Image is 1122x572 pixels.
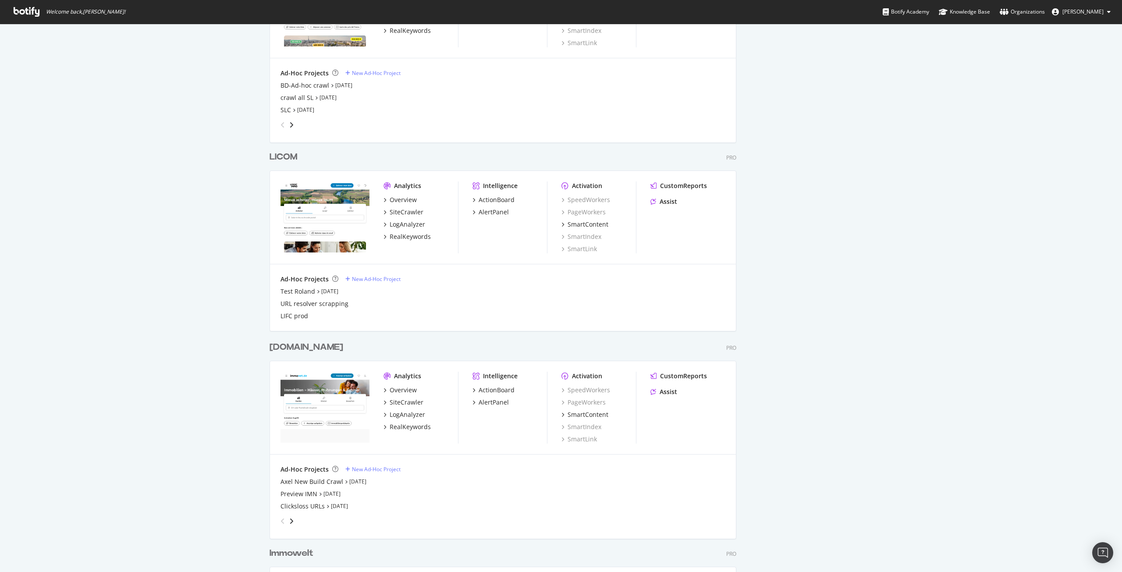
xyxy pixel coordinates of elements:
[572,181,602,190] div: Activation
[650,387,677,396] a: Assist
[726,344,736,352] div: Pro
[383,423,431,431] a: RealKeywords
[650,197,677,206] a: Assist
[323,490,341,497] a: [DATE]
[383,410,425,419] a: LogAnalyzer
[726,154,736,161] div: Pro
[561,208,606,217] div: PageWorkers
[331,502,348,510] a: [DATE]
[280,312,308,320] div: LIFC prod
[280,502,325,511] a: Clicksloss URLs
[288,121,295,129] div: angle-right
[561,26,601,35] div: SmartIndex
[288,517,295,526] div: angle-right
[280,106,291,114] a: SLC
[280,81,329,90] a: BD-Ad-hoc crawl
[270,151,301,163] a: LICOM
[390,26,431,35] div: RealKeywords
[383,220,425,229] a: LogAnalyzer
[883,7,929,16] div: Botify Academy
[352,275,401,283] div: New Ad-Hoc Project
[383,208,423,217] a: SiteCrawler
[561,39,597,47] a: SmartLink
[277,514,288,528] div: angle-left
[390,232,431,241] div: RealKeywords
[280,93,313,102] a: crawl all SL
[390,208,423,217] div: SiteCrawler
[561,220,608,229] a: SmartContent
[270,341,343,354] div: [DOMAIN_NAME]
[277,118,288,132] div: angle-left
[561,410,608,419] a: SmartContent
[561,245,597,253] div: SmartLink
[280,69,329,78] div: Ad-Hoc Projects
[561,195,610,204] a: SpeedWorkers
[660,387,677,396] div: Assist
[568,220,608,229] div: SmartContent
[939,7,990,16] div: Knowledge Base
[352,465,401,473] div: New Ad-Hoc Project
[1045,5,1118,19] button: [PERSON_NAME]
[352,69,401,77] div: New Ad-Hoc Project
[345,69,401,77] a: New Ad-Hoc Project
[561,232,601,241] a: SmartIndex
[280,372,369,443] img: immonet.de
[280,477,343,486] a: Axel New Build Crawl
[561,398,606,407] a: PageWorkers
[270,547,317,560] a: Immowelt
[479,386,515,394] div: ActionBoard
[472,195,515,204] a: ActionBoard
[280,287,315,296] div: Test Roland
[390,220,425,229] div: LogAnalyzer
[390,423,431,431] div: RealKeywords
[383,26,431,35] a: RealKeywords
[483,181,518,190] div: Intelligence
[572,372,602,380] div: Activation
[280,490,317,498] a: Preview IMN
[390,386,417,394] div: Overview
[726,550,736,558] div: Pro
[390,398,423,407] div: SiteCrawler
[479,195,515,204] div: ActionBoard
[321,288,338,295] a: [DATE]
[394,372,421,380] div: Analytics
[349,478,366,485] a: [DATE]
[383,195,417,204] a: Overview
[479,208,509,217] div: AlertPanel
[561,435,597,444] a: SmartLink
[472,208,509,217] a: AlertPanel
[270,151,297,163] div: LICOM
[270,547,313,560] div: Immowelt
[660,372,707,380] div: CustomReports
[270,341,347,354] a: [DOMAIN_NAME]
[561,423,601,431] a: SmartIndex
[280,275,329,284] div: Ad-Hoc Projects
[390,410,425,419] div: LogAnalyzer
[335,82,352,89] a: [DATE]
[1062,8,1104,15] span: Sergiy Ryvkin
[660,197,677,206] div: Assist
[280,465,329,474] div: Ad-Hoc Projects
[561,386,610,394] a: SpeedWorkers
[390,195,417,204] div: Overview
[1000,7,1045,16] div: Organizations
[383,398,423,407] a: SiteCrawler
[280,181,369,252] img: logic-immo.com
[320,94,337,101] a: [DATE]
[280,299,348,308] div: URL resolver scrapping
[1092,542,1113,563] div: Open Intercom Messenger
[650,181,707,190] a: CustomReports
[660,181,707,190] div: CustomReports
